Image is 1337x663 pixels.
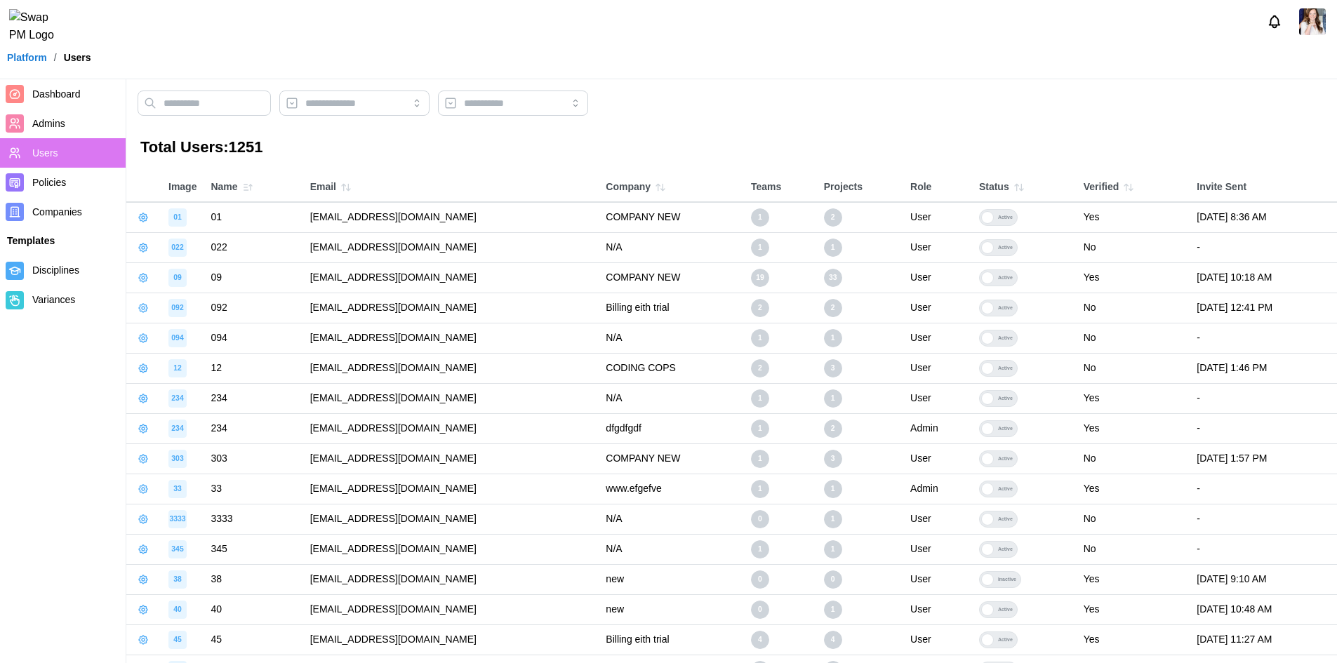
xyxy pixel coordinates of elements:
[140,137,1323,159] h3: Total Users: 1251
[1077,353,1190,383] td: No
[168,269,187,287] div: image
[599,443,744,474] td: COMPANY NEW
[910,451,965,467] div: User
[1197,180,1330,195] div: Invite Sent
[54,53,57,62] div: /
[606,178,737,197] div: Company
[599,353,744,383] td: CODING COPS
[168,631,187,649] div: image
[824,180,896,195] div: Projects
[994,300,1017,316] div: Active
[751,570,769,589] div: 0
[211,511,295,527] div: 3333
[303,534,599,564] td: [EMAIL_ADDRESS][DOMAIN_NAME]
[994,270,1017,286] div: Active
[211,632,295,648] div: 45
[1077,262,1190,293] td: Yes
[1077,624,1190,655] td: Yes
[168,239,187,257] div: image
[168,208,187,227] div: image
[211,240,295,255] div: 022
[1190,232,1337,262] td: -
[910,210,965,225] div: User
[824,208,842,227] div: 2
[994,391,1017,406] div: Active
[1299,8,1326,35] img: AP1GczMNCT7AaZtTa1V-wnnHmvS7-isWipAvnqr_ioYeGclocvMarRbIFWYhJpqV-vK2drYah3XfQvKkD-tF2M0AytoapEIWk...
[1190,262,1337,293] td: [DATE] 10:18 AM
[168,601,187,619] div: image
[32,294,75,305] span: Variances
[910,602,965,617] div: User
[1084,178,1183,197] div: Verified
[824,631,842,649] div: 4
[599,504,744,534] td: N/A
[1299,8,1326,35] a: Heather Bemis
[599,534,744,564] td: N/A
[910,300,965,316] div: User
[599,202,744,232] td: COMPANY NEW
[751,601,769,619] div: 0
[751,299,769,317] div: 2
[599,293,744,323] td: Billing eith trial
[168,570,187,589] div: image
[1190,474,1337,504] td: -
[303,594,599,624] td: [EMAIL_ADDRESS][DOMAIN_NAME]
[824,480,842,498] div: 1
[9,9,66,44] img: Swap PM Logo
[303,383,599,413] td: [EMAIL_ADDRESS][DOMAIN_NAME]
[1190,594,1337,624] td: [DATE] 10:48 AM
[1190,202,1337,232] td: [DATE] 8:36 AM
[1077,474,1190,504] td: Yes
[303,504,599,534] td: [EMAIL_ADDRESS][DOMAIN_NAME]
[599,232,744,262] td: N/A
[1077,202,1190,232] td: Yes
[303,443,599,474] td: [EMAIL_ADDRESS][DOMAIN_NAME]
[303,413,599,443] td: [EMAIL_ADDRESS][DOMAIN_NAME]
[303,232,599,262] td: [EMAIL_ADDRESS][DOMAIN_NAME]
[1190,413,1337,443] td: -
[751,239,769,257] div: 1
[751,510,769,528] div: 0
[1190,293,1337,323] td: [DATE] 12:41 PM
[751,208,769,227] div: 1
[168,389,187,408] div: image
[979,178,1070,197] div: Status
[994,481,1017,497] div: Active
[824,389,842,408] div: 1
[910,270,965,286] div: User
[994,240,1017,255] div: Active
[1190,323,1337,353] td: -
[599,474,744,504] td: www.efgefve
[824,359,842,377] div: 3
[599,323,744,353] td: N/A
[910,542,965,557] div: User
[168,450,187,468] div: image
[910,361,965,376] div: User
[211,421,295,436] div: 234
[168,420,187,438] div: image
[1077,534,1190,564] td: No
[994,330,1017,346] div: Active
[824,269,842,287] div: 33
[310,178,592,197] div: Email
[910,511,965,527] div: User
[751,269,769,287] div: 19
[994,602,1017,617] div: Active
[994,511,1017,527] div: Active
[303,262,599,293] td: [EMAIL_ADDRESS][DOMAIN_NAME]
[824,540,842,558] div: 1
[599,383,744,413] td: N/A
[910,421,965,436] div: Admin
[994,421,1017,436] div: Active
[1077,293,1190,323] td: No
[1190,443,1337,474] td: [DATE] 1:57 PM
[910,572,965,587] div: User
[994,361,1017,376] div: Active
[910,240,965,255] div: User
[824,450,842,468] div: 3
[168,480,187,498] div: image
[32,264,79,276] span: Disciplines
[32,118,65,129] span: Admins
[599,262,744,293] td: COMPANY NEW
[1190,504,1337,534] td: -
